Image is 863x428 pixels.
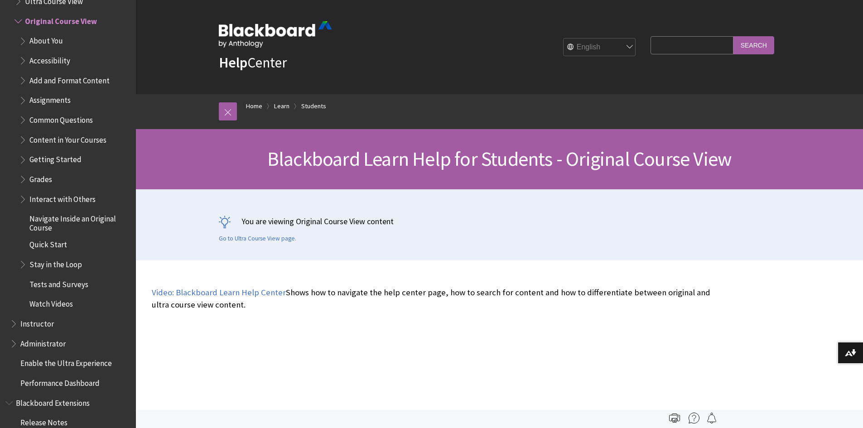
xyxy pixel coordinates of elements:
img: Follow this page [706,413,717,423]
span: Assignments [29,93,71,105]
p: Shows how to navigate the help center page, how to search for content and how to differentiate be... [152,287,714,310]
p: You are viewing Original Course View content [219,216,781,227]
span: Performance Dashboard [20,375,100,388]
span: Administrator [20,336,66,348]
span: Accessibility [29,53,70,65]
img: Print [669,413,680,423]
span: Blackboard Learn Help for Students - Original Course View [267,146,732,171]
span: Content in Your Courses [29,132,106,144]
span: Stay in the Loop [29,257,82,269]
span: Navigate Inside an Original Course [29,211,130,232]
span: About You [29,34,63,46]
span: Getting Started [29,152,82,164]
a: Go to Ultra Course View page. [219,235,296,243]
span: Quick Start [29,237,67,250]
img: Blackboard by Anthology [219,21,332,48]
span: Instructor [20,316,54,328]
strong: Help [219,53,247,72]
span: Release Notes [20,415,67,428]
a: HelpCenter [219,53,287,72]
span: Original Course View [25,14,97,26]
a: Home [246,101,262,112]
span: Watch Videos [29,297,73,309]
span: Blackboard Extensions [16,395,90,408]
span: Interact with Others [29,192,96,204]
a: Learn [274,101,289,112]
a: Video: Blackboard Learn Help Center [152,287,286,298]
span: Add and Format Content [29,73,110,85]
a: Students [301,101,326,112]
span: Enable the Ultra Experience [20,356,112,368]
input: Search [733,36,774,54]
img: More help [689,413,699,423]
select: Site Language Selector [564,38,636,57]
span: Grades [29,172,52,184]
span: Common Questions [29,112,93,125]
span: Tests and Surveys [29,277,88,289]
